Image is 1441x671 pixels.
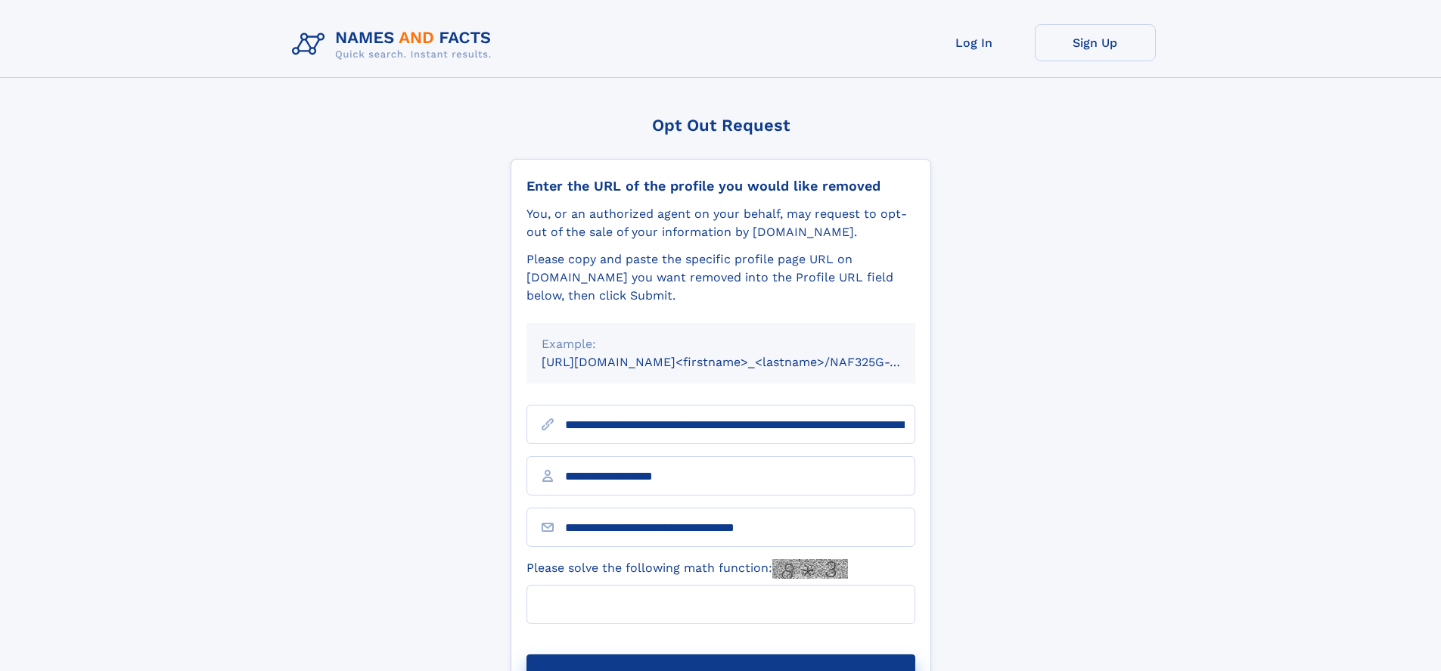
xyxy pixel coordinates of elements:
[542,355,944,369] small: [URL][DOMAIN_NAME]<firstname>_<lastname>/NAF325G-xxxxxxxx
[286,24,504,65] img: Logo Names and Facts
[526,205,915,241] div: You, or an authorized agent on your behalf, may request to opt-out of the sale of your informatio...
[542,335,900,353] div: Example:
[526,559,848,579] label: Please solve the following math function:
[526,250,915,305] div: Please copy and paste the specific profile page URL on [DOMAIN_NAME] you want removed into the Pr...
[511,116,931,135] div: Opt Out Request
[1035,24,1156,61] a: Sign Up
[914,24,1035,61] a: Log In
[526,178,915,194] div: Enter the URL of the profile you would like removed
